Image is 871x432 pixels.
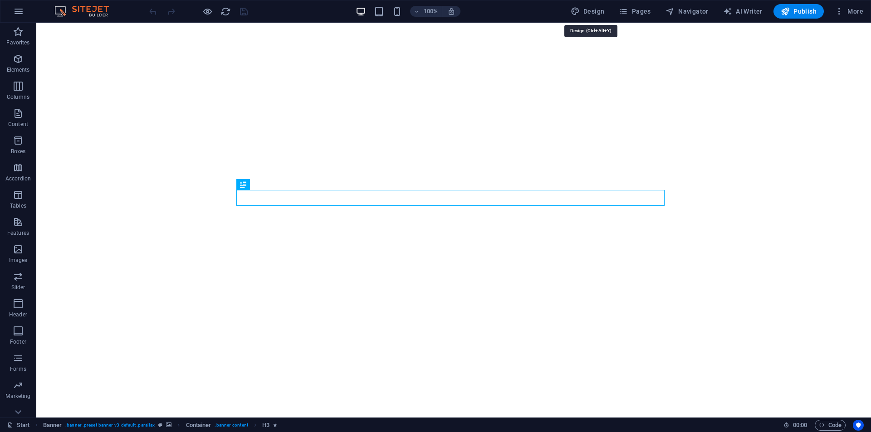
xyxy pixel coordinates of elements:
p: Marketing [5,393,30,400]
i: Element contains an animation [273,422,277,427]
p: Favorites [6,39,29,46]
p: Tables [10,202,26,209]
h6: Session time [783,420,807,431]
button: Usercentrics [853,420,864,431]
i: This element is a customizable preset [158,422,162,427]
span: Click to select. Double-click to edit [186,420,211,431]
span: Code [819,420,842,431]
button: 100% [410,6,442,17]
i: Reload page [220,6,231,17]
span: Navigator [665,7,709,16]
p: Forms [10,365,26,373]
button: Design [567,4,608,19]
p: Elements [7,66,30,73]
nav: breadcrumb [43,420,278,431]
i: On resize automatically adjust zoom level to fit chosen device. [447,7,455,15]
span: . banner .preset-banner-v3-default .parallax [65,420,155,431]
p: Footer [10,338,26,345]
p: Columns [7,93,29,101]
span: : [799,422,801,428]
span: AI Writer [723,7,763,16]
span: Publish [781,7,817,16]
button: reload [220,6,231,17]
p: Slider [11,284,25,291]
i: This element contains a background [166,422,171,427]
p: Header [9,311,27,318]
button: Code [815,420,846,431]
span: Click to select. Double-click to edit [262,420,269,431]
p: Boxes [11,148,26,155]
span: . banner-content [215,420,248,431]
p: Content [8,121,28,128]
span: 00 00 [793,420,807,431]
button: AI Writer [719,4,766,19]
button: Pages [615,4,654,19]
p: Images [9,257,28,264]
a: Click to cancel selection. Double-click to open Pages [7,420,30,431]
button: Publish [773,4,824,19]
span: More [835,7,863,16]
p: Features [7,229,29,237]
button: Click here to leave preview mode and continue editing [202,6,213,17]
span: Pages [619,7,651,16]
span: Click to select. Double-click to edit [43,420,62,431]
h6: 100% [424,6,438,17]
p: Accordion [5,175,31,182]
button: Navigator [662,4,712,19]
img: Editor Logo [52,6,120,17]
button: More [831,4,867,19]
span: Design [571,7,605,16]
